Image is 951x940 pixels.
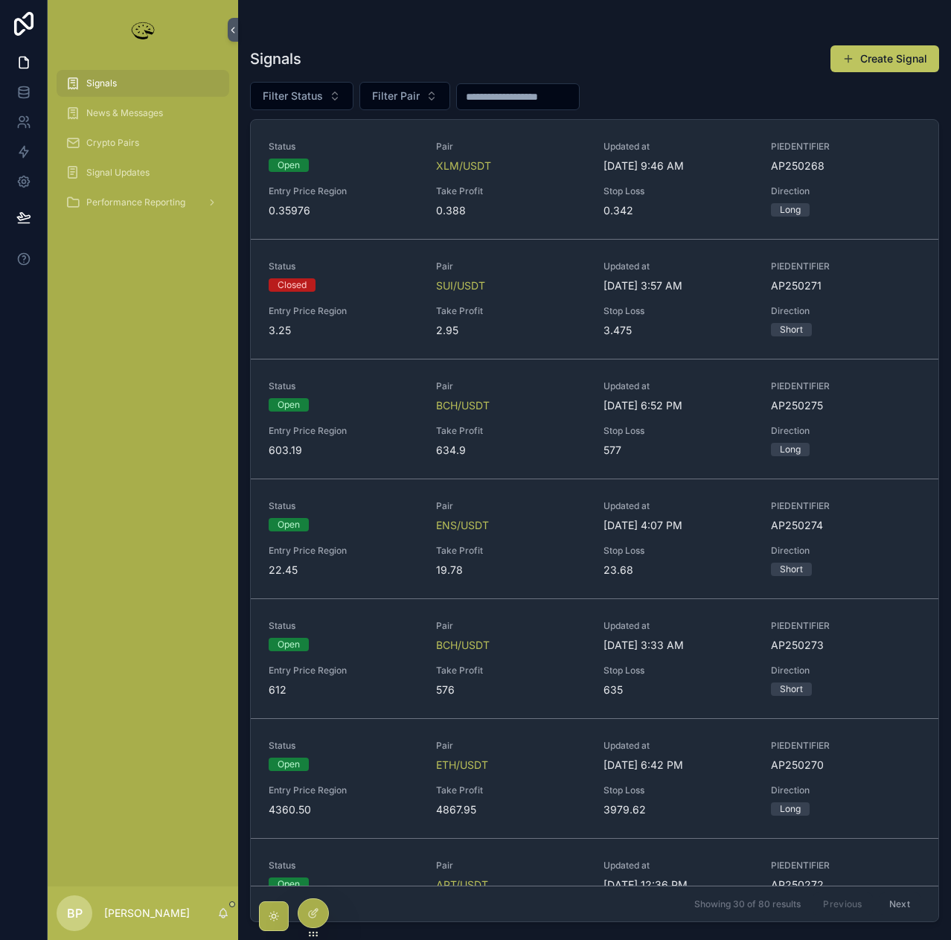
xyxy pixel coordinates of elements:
[48,60,238,235] div: scrollable content
[86,167,150,179] span: Signal Updates
[57,189,229,216] a: Performance Reporting
[603,563,753,578] span: 23.68
[57,159,229,186] a: Signal Updates
[57,100,229,127] a: News & Messages
[771,784,920,796] span: Direction
[436,278,485,293] a: SUI/USDT
[278,877,300,891] div: Open
[771,380,920,392] span: PIEDENTIFIER
[771,305,920,317] span: Direction
[436,545,586,557] span: Take Profit
[251,598,938,718] a: StatusOpenPairBCH/USDTUpdated at[DATE] 3:33 AMPIEDENTIFIERAP250273Entry Price Region612Take Profi...
[603,159,753,173] span: [DATE] 9:46 AM
[278,159,300,172] div: Open
[269,665,418,677] span: Entry Price Region
[269,563,418,578] span: 22.45
[771,740,920,752] span: PIEDENTIFIER
[771,500,920,512] span: PIEDENTIFIER
[780,802,801,816] div: Long
[603,518,753,533] span: [DATE] 4:07 PM
[250,82,353,110] button: Select Button
[603,500,753,512] span: Updated at
[771,545,920,557] span: Direction
[603,305,753,317] span: Stop Loss
[771,518,920,533] span: AP250274
[251,479,938,598] a: StatusOpenPairENS/USDTUpdated at[DATE] 4:07 PMPIEDENTIFIERAP250274Entry Price Region22.45Take Pro...
[603,278,753,293] span: [DATE] 3:57 AM
[269,784,418,796] span: Entry Price Region
[603,323,753,338] span: 3.475
[603,784,753,796] span: Stop Loss
[269,740,418,752] span: Status
[771,185,920,197] span: Direction
[879,892,920,915] button: Next
[603,545,753,557] span: Stop Loss
[436,260,586,272] span: Pair
[86,77,117,89] span: Signals
[603,398,753,413] span: [DATE] 6:52 PM
[269,260,418,272] span: Status
[436,620,586,632] span: Pair
[436,740,586,752] span: Pair
[278,638,300,651] div: Open
[278,758,300,771] div: Open
[86,107,163,119] span: News & Messages
[269,203,418,218] span: 0.35976
[603,758,753,773] span: [DATE] 6:42 PM
[278,398,300,412] div: Open
[372,89,420,103] span: Filter Pair
[771,159,920,173] span: AP250268
[771,665,920,677] span: Direction
[436,323,586,338] span: 2.95
[603,638,753,653] span: [DATE] 3:33 AM
[278,518,300,531] div: Open
[771,278,920,293] span: AP250271
[780,443,801,456] div: Long
[251,718,938,838] a: StatusOpenPairETH/USDTUpdated at[DATE] 6:42 PMPIEDENTIFIERAP250270Entry Price Region4360.50Take P...
[436,380,586,392] span: Pair
[436,682,586,697] span: 576
[269,141,418,153] span: Status
[603,620,753,632] span: Updated at
[436,784,586,796] span: Take Profit
[436,398,490,413] a: BCH/USDT
[771,860,920,872] span: PIEDENTIFIER
[771,758,920,773] span: AP250270
[86,196,185,208] span: Performance Reporting
[780,563,803,576] div: Short
[436,665,586,677] span: Take Profit
[269,443,418,458] span: 603.19
[269,620,418,632] span: Status
[603,877,753,892] span: [DATE] 12:36 PM
[436,802,586,817] span: 4867.95
[603,443,753,458] span: 577
[269,545,418,557] span: Entry Price Region
[436,758,488,773] span: ETH/USDT
[830,45,939,72] button: Create Signal
[771,425,920,437] span: Direction
[436,877,488,892] a: APT/USDT
[269,682,418,697] span: 612
[780,323,803,336] div: Short
[359,82,450,110] button: Select Button
[603,141,753,153] span: Updated at
[57,130,229,156] a: Crypto Pairs
[603,860,753,872] span: Updated at
[269,185,418,197] span: Entry Price Region
[436,638,490,653] a: BCH/USDT
[436,185,586,197] span: Take Profit
[694,898,801,910] span: Showing 30 of 80 results
[269,500,418,512] span: Status
[269,380,418,392] span: Status
[603,740,753,752] span: Updated at
[436,159,491,173] a: XLM/USDT
[436,518,489,533] span: ENS/USDT
[771,620,920,632] span: PIEDENTIFIER
[436,425,586,437] span: Take Profit
[86,137,139,149] span: Crypto Pairs
[269,860,418,872] span: Status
